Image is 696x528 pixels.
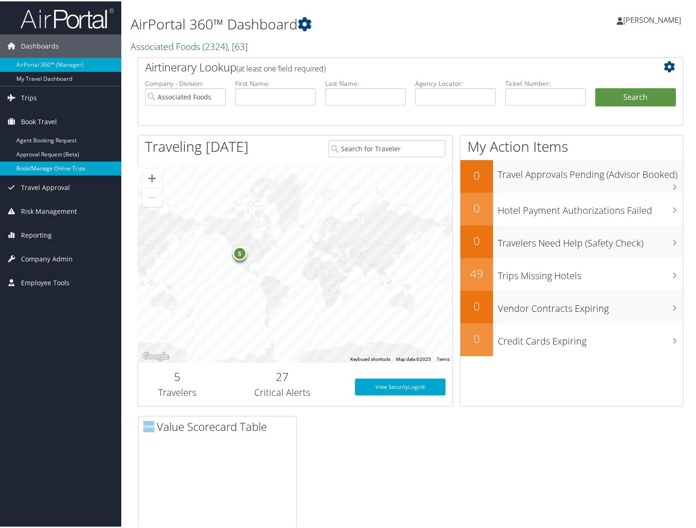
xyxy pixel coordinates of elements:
a: 0Travelers Need Help (Safety Check) [460,224,683,257]
h3: Travel Approvals Pending (Advisor Booked) [498,162,683,180]
span: , [ 63 ] [228,39,248,51]
span: Dashboards [21,33,59,56]
div: 5 [233,245,247,259]
span: Map data ©2025 [396,355,431,360]
h2: 0 [460,166,493,182]
h2: 5 [145,367,210,383]
a: Associated Foods [131,39,248,51]
h2: 0 [460,297,493,313]
a: [PERSON_NAME] [617,5,690,33]
a: 0Vendor Contracts Expiring [460,289,683,322]
h3: Critical Alerts [224,385,341,398]
span: Risk Management [21,198,77,222]
button: Zoom out [143,187,161,205]
input: Search for Traveler [328,139,445,156]
h3: Credit Cards Expiring [498,329,683,346]
h2: 49 [460,264,493,280]
h1: Traveling [DATE] [145,135,249,155]
span: Employee Tools [21,270,70,293]
h1: AirPortal 360™ Dashboard [131,13,504,33]
img: airportal-logo.png [21,6,114,28]
a: 0Hotel Payment Authorizations Failed [460,191,683,224]
label: Ticket Number: [505,77,586,87]
h2: 0 [460,232,493,247]
h1: My Action Items [460,135,683,155]
button: Keyboard shortcuts [350,355,390,361]
a: Terms (opens in new tab) [437,355,450,360]
a: Open this area in Google Maps (opens a new window) [140,349,171,361]
img: Google [140,349,171,361]
h3: Hotel Payment Authorizations Failed [498,198,683,216]
label: Last Name: [325,77,406,87]
span: Travel Approval [21,175,70,198]
span: ( 2324 ) [202,39,228,51]
span: Trips [21,85,37,108]
h2: Airtinerary Lookup [145,58,631,74]
h3: Travelers [145,385,210,398]
h2: 27 [224,367,341,383]
span: [PERSON_NAME] [623,14,681,24]
h2: 0 [460,199,493,215]
button: Search [595,87,676,106]
span: Company Admin [21,246,73,269]
a: 49Trips Missing Hotels [460,257,683,289]
h2: 0 [460,330,493,345]
h3: Trips Missing Hotels [498,263,683,281]
img: domo-logo.png [143,420,154,431]
button: Zoom in [143,168,161,186]
a: 0Travel Approvals Pending (Advisor Booked) [460,159,683,191]
a: 0Credit Cards Expiring [460,322,683,355]
label: Agency Locator: [415,77,496,87]
label: Company - Division: [145,77,226,87]
span: Book Travel [21,109,57,132]
label: First Name: [235,77,316,87]
h3: Vendor Contracts Expiring [498,296,683,314]
h2: Value Scorecard Table [143,417,296,433]
span: (at least one field required) [237,62,326,72]
h3: Travelers Need Help (Safety Check) [498,231,683,248]
a: View SecurityLogic® [355,377,446,394]
span: Reporting [21,222,52,246]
